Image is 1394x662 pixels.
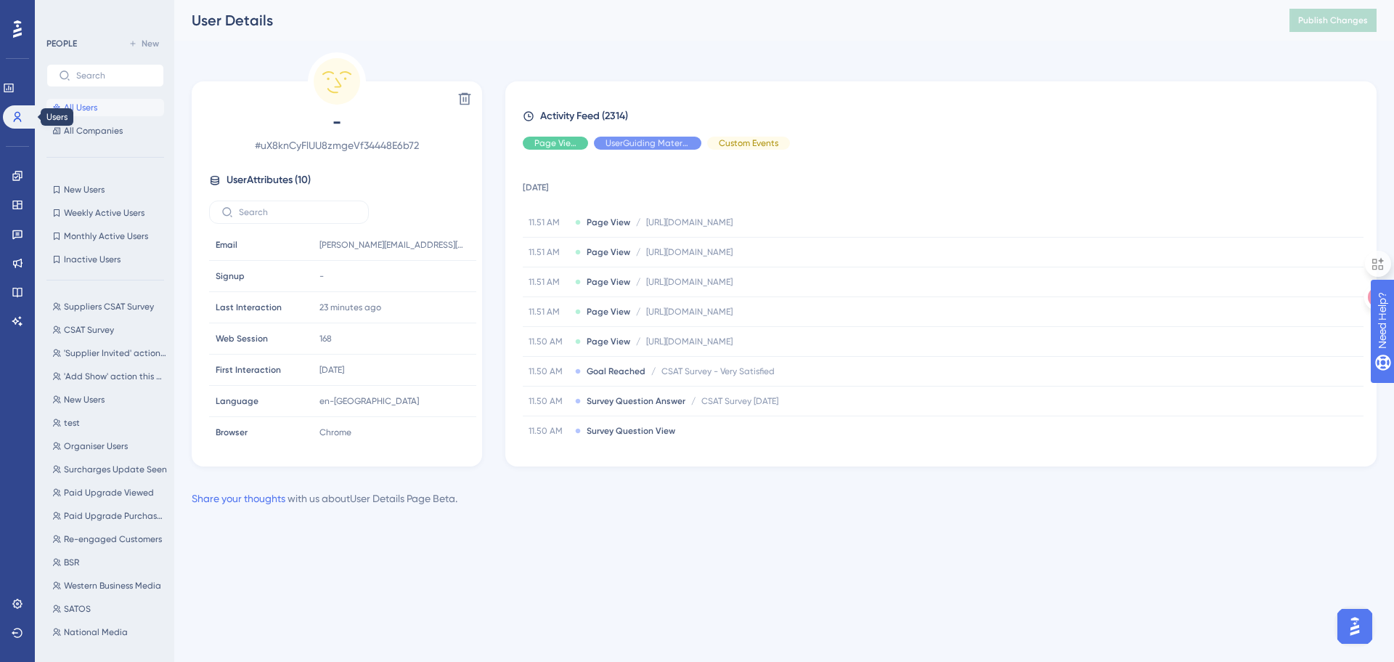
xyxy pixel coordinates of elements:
span: Weekly Active Users [64,207,144,219]
span: / [636,306,640,318]
span: - [319,270,324,282]
span: UserGuiding Material [606,137,690,149]
span: / [636,217,640,228]
button: All Users [46,99,164,116]
span: Page View [587,217,630,228]
button: Paid Upgrade Purchased [46,507,173,525]
span: Re-engaged Customers [64,533,162,545]
span: [URL][DOMAIN_NAME] [646,336,733,347]
span: SATOS [64,603,91,615]
span: CSAT Survey - Very Satisfied [661,366,775,377]
button: Re-engaged Customers [46,530,173,548]
span: Goal Reached [587,366,645,377]
input: Search [76,70,152,81]
span: Page View [587,306,630,318]
span: Web Session [216,333,268,344]
span: New [142,38,159,49]
span: [URL][DOMAIN_NAME] [646,276,733,288]
span: 168 [319,333,332,344]
span: [PERSON_NAME][EMAIL_ADDRESS][PERSON_NAME][DOMAIN_NAME] [319,239,465,251]
span: 11.50 AM [529,395,569,407]
span: Suppliers CSAT Survey [64,301,154,312]
span: # uX8knCyFlUU8zmgeVf34448E6b72 [209,137,465,154]
time: 23 minutes ago [319,302,381,312]
span: / [636,246,640,258]
button: Monthly Active Users [46,227,164,245]
span: [URL][DOMAIN_NAME] [646,246,733,258]
span: 11.51 AM [529,246,569,258]
span: CSAT Survey [64,324,114,336]
span: en-[GEOGRAPHIC_DATA] [319,395,419,407]
button: test [46,414,173,432]
span: - [209,110,465,134]
span: BSR [64,557,79,568]
button: Suppliers CSAT Survey [46,298,173,315]
a: Share your thoughts [192,493,285,504]
button: New [123,35,164,52]
button: 'Supplier Invited' action this week [46,344,173,362]
span: Survey Question View [587,425,675,437]
span: New Users [64,184,105,195]
span: Email [216,239,237,251]
button: Publish Changes [1289,9,1377,32]
span: Page View [587,336,630,347]
button: Organiser Users [46,437,173,455]
span: [URL][DOMAIN_NAME] [646,217,733,228]
button: 'Add Show' action this week [46,368,173,385]
span: National Media [64,626,128,638]
button: Weekly Active Users [46,204,164,222]
span: Page View [534,137,576,149]
span: Custom Events [719,137,778,149]
span: 11.51 AM [529,276,569,288]
button: BSR [46,554,173,571]
button: Inactive Users [46,251,164,268]
span: Paid Upgrade Purchased [64,510,167,522]
span: [URL][DOMAIN_NAME] [646,306,733,318]
span: Page View [587,276,630,288]
span: 11.50 AM [529,366,569,377]
button: Surcharges Update Seen [46,461,173,478]
button: SATOS [46,600,173,618]
span: Language [216,395,258,407]
span: Activity Feed (2314) [540,108,628,125]
span: / [651,366,656,377]
span: Need Help? [34,4,91,21]
span: Page View [587,246,630,258]
span: Organiser Users [64,440,128,452]
span: / [691,395,696,407]
button: National Media [46,623,173,641]
button: New Users [46,181,164,198]
button: All Companies [46,122,164,140]
time: [DATE] [319,365,344,375]
span: Western Business Media [64,580,161,592]
span: 'Add Show' action this week [64,371,167,382]
span: Publish Changes [1298,15,1368,26]
div: User Details [192,10,1253,31]
span: First Interaction [216,364,281,376]
span: Browser [216,427,248,438]
button: New Users [46,391,173,408]
span: Chrome [319,427,351,438]
div: PEOPLE [46,38,77,49]
span: New Users [64,394,105,405]
span: Inactive Users [64,254,121,265]
span: Survey Question Answer [587,395,685,407]
span: Signup [216,270,245,282]
span: User Attributes ( 10 ) [227,171,311,189]
span: 11.50 AM [529,336,569,347]
span: Monthly Active Users [64,230,148,242]
span: Surcharges Update Seen [64,464,167,475]
span: 11.51 AM [529,306,569,318]
div: with us about User Details Page Beta . [192,490,457,507]
td: [DATE] [523,161,1364,208]
span: CSAT Survey [DATE] [701,395,778,407]
iframe: UserGuiding AI Assistant Launcher [1333,605,1377,648]
button: Western Business Media [46,577,173,594]
span: 'Supplier Invited' action this week [64,347,167,359]
span: 11.50 AM [529,425,569,437]
span: Last Interaction [216,302,282,313]
input: Search [239,207,356,217]
span: All Users [64,102,97,113]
